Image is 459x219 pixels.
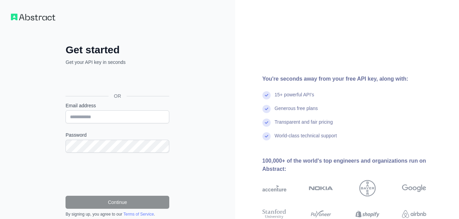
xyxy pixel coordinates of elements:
img: check mark [262,91,271,99]
iframe: Botón Iniciar sesión con Google [62,73,171,88]
div: 15+ powerful API's [275,91,314,105]
img: check mark [262,119,271,127]
img: check mark [262,105,271,113]
p: Get your API key in seconds [66,59,169,66]
div: By signing up, you agree to our . [66,211,169,217]
label: Email address [66,102,169,109]
div: Generous free plans [275,105,318,119]
div: 100,000+ of the world's top engineers and organizations run on Abstract: [262,157,448,173]
span: OR [109,93,127,99]
label: Password [66,132,169,138]
img: accenture [262,180,287,196]
div: World-class technical support [275,132,337,146]
h2: Get started [66,44,169,56]
div: Transparent and fair pricing [275,119,333,132]
iframe: reCAPTCHA [66,161,169,188]
a: Terms of Service [123,212,154,217]
img: Workflow [11,14,55,20]
img: check mark [262,132,271,140]
img: google [402,180,426,196]
img: bayer [359,180,376,196]
button: Continue [66,196,169,209]
div: You're seconds away from your free API key, along with: [262,75,448,83]
img: nokia [309,180,333,196]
